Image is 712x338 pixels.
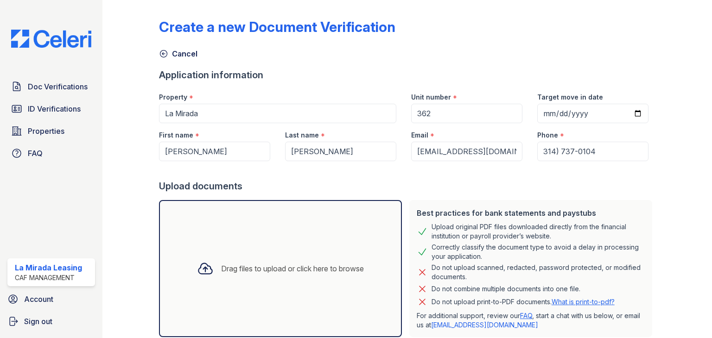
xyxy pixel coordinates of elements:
[7,77,95,96] a: Doc Verifications
[159,69,656,81] div: Application information
[432,243,645,261] div: Correctly classify the document type to avoid a delay in processing your application.
[159,48,197,59] a: Cancel
[15,273,82,282] div: CAF Management
[537,131,558,140] label: Phone
[4,290,99,308] a: Account
[432,297,615,307] p: Do not upload print-to-PDF documents.
[552,298,615,306] a: What is print-to-pdf?
[432,263,645,282] div: Do not upload scanned, redacted, password protected, or modified documents.
[28,103,81,114] span: ID Verifications
[520,312,532,319] a: FAQ
[4,312,99,331] a: Sign out
[159,19,395,35] div: Create a new Document Verification
[537,93,603,102] label: Target move in date
[28,81,88,92] span: Doc Verifications
[431,321,538,329] a: [EMAIL_ADDRESS][DOMAIN_NAME]
[417,207,645,219] div: Best practices for bank statements and paystubs
[15,262,82,273] div: La Mirada Leasing
[159,131,193,140] label: First name
[411,131,428,140] label: Email
[417,311,645,330] p: For additional support, review our , start a chat with us below, or email us at
[285,131,319,140] label: Last name
[159,180,656,193] div: Upload documents
[28,125,64,137] span: Properties
[4,30,99,48] img: CE_Logo_Blue-a8612792a0a2168367f1c8372b55b34899dd931a85d93a1a3d3e32e68fde9ad4.png
[24,316,52,327] span: Sign out
[28,148,43,159] span: FAQ
[411,93,451,102] label: Unit number
[221,263,364,274] div: Drag files to upload or click here to browse
[24,294,53,305] span: Account
[432,283,580,294] div: Do not combine multiple documents into one file.
[7,144,95,163] a: FAQ
[7,122,95,140] a: Properties
[432,222,645,241] div: Upload original PDF files downloaded directly from the financial institution or payroll provider’...
[7,100,95,118] a: ID Verifications
[159,93,187,102] label: Property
